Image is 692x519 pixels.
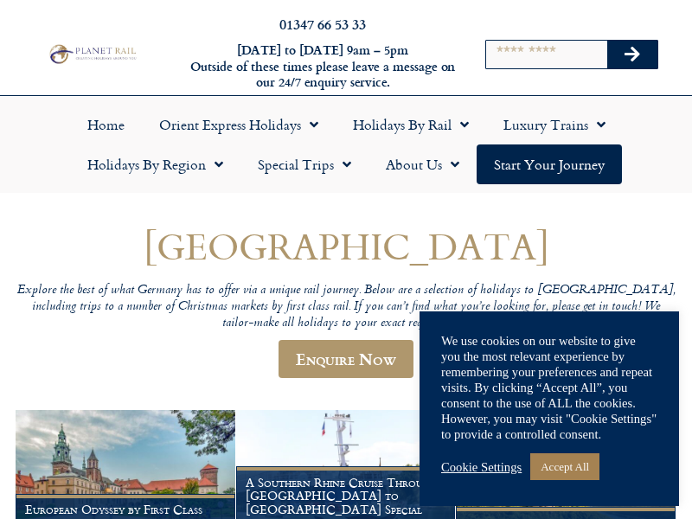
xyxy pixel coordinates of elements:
[70,105,142,144] a: Home
[189,42,457,91] h6: [DATE] to [DATE] 9am – 5pm Outside of these times please leave a message on our 24/7 enquiry serv...
[70,144,240,184] a: Holidays by Region
[16,283,676,331] p: Explore the best of what Germany has to offer via a unique rail journey. Below are a selection of...
[9,105,683,184] nav: Menu
[279,14,366,34] a: 01347 66 53 33
[16,226,676,266] h1: [GEOGRAPHIC_DATA]
[441,459,522,475] a: Cookie Settings
[240,144,368,184] a: Special Trips
[486,105,623,144] a: Luxury Trains
[607,41,657,68] button: Search
[477,144,622,184] a: Start your Journey
[441,333,657,442] div: We use cookies on our website to give you the most relevant experience by remembering your prefer...
[530,453,599,480] a: Accept All
[368,144,477,184] a: About Us
[336,105,486,144] a: Holidays by Rail
[46,42,138,65] img: Planet Rail Train Holidays Logo
[142,105,336,144] a: Orient Express Holidays
[279,340,413,378] a: Enquire Now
